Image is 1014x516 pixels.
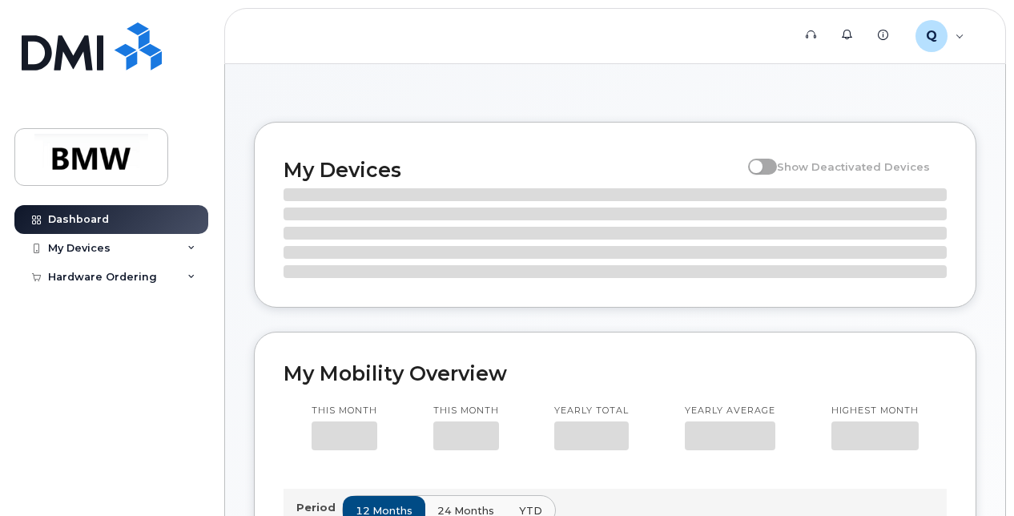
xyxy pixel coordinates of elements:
h2: My Devices [284,158,740,182]
span: Show Deactivated Devices [777,160,930,173]
p: Yearly total [554,405,629,417]
p: This month [433,405,499,417]
input: Show Deactivated Devices [748,151,761,164]
p: This month [312,405,377,417]
h2: My Mobility Overview [284,361,947,385]
p: Highest month [831,405,919,417]
p: Period [296,500,342,515]
p: Yearly average [685,405,775,417]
